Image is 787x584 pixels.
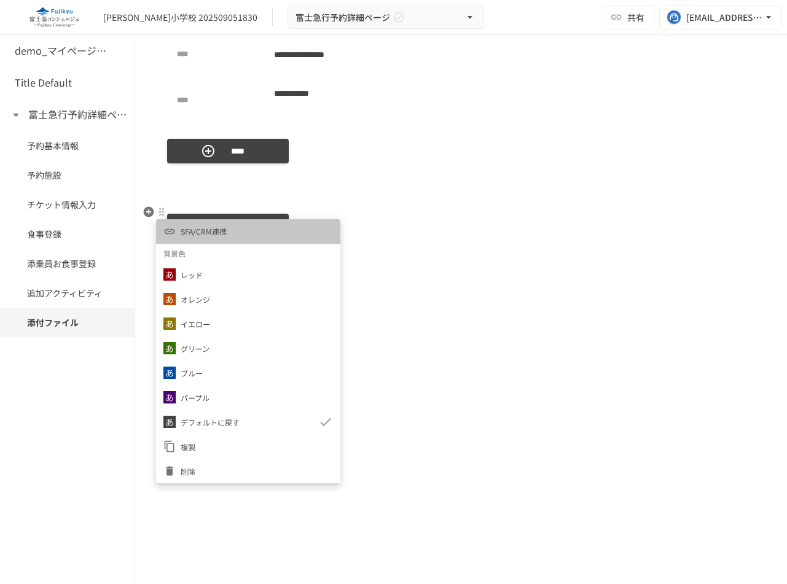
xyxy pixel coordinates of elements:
p: オレンジ [181,294,210,305]
span: 複製 [181,441,333,453]
span: 削除 [181,465,333,477]
p: デフォルトに戻す [181,416,240,428]
p: 背景色 [163,247,186,259]
p: パープル [181,392,209,403]
span: SFA/CRM連携 [181,225,227,237]
p: イエロー [181,318,210,330]
p: レッド [181,269,203,281]
p: ブルー [181,367,203,379]
p: グリーン [181,343,209,354]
